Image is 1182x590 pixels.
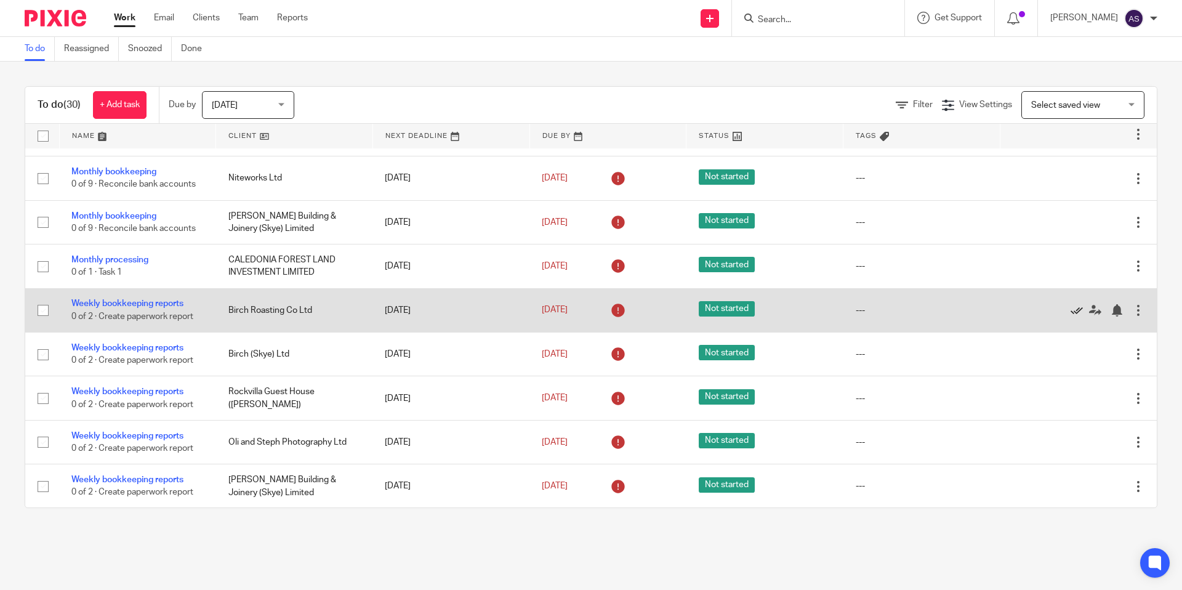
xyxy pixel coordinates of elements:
[699,213,755,228] span: Not started
[372,200,529,244] td: [DATE]
[542,350,568,358] span: [DATE]
[71,312,193,321] span: 0 of 2 · Create paperwork report
[71,212,156,220] a: Monthly bookkeeping
[212,101,238,110] span: [DATE]
[71,168,156,176] a: Monthly bookkeeping
[372,420,529,464] td: [DATE]
[372,464,529,508] td: [DATE]
[542,394,568,403] span: [DATE]
[216,288,373,332] td: Birch Roasting Co Ltd
[38,99,81,111] h1: To do
[542,218,568,227] span: [DATE]
[542,262,568,270] span: [DATE]
[71,475,183,484] a: Weekly bookkeeping reports
[542,306,568,315] span: [DATE]
[856,172,988,184] div: ---
[1031,101,1100,110] span: Select saved view
[216,244,373,288] td: CALEDONIA FOREST LAND INVESTMENT LIMITED
[71,256,148,264] a: Monthly processing
[542,438,568,447] span: [DATE]
[71,180,196,189] span: 0 of 9 · Reconcile bank accounts
[542,482,568,490] span: [DATE]
[93,91,147,119] a: + Add task
[372,333,529,376] td: [DATE]
[699,169,755,185] span: Not started
[71,387,183,396] a: Weekly bookkeeping reports
[193,12,220,24] a: Clients
[856,348,988,360] div: ---
[1071,304,1089,317] a: Mark as done
[372,156,529,200] td: [DATE]
[64,37,119,61] a: Reassigned
[277,12,308,24] a: Reports
[71,299,183,308] a: Weekly bookkeeping reports
[699,477,755,493] span: Not started
[71,224,196,233] span: 0 of 9 · Reconcile bank accounts
[216,156,373,200] td: Niteworks Ltd
[71,356,193,365] span: 0 of 2 · Create paperwork report
[856,216,988,228] div: ---
[238,12,259,24] a: Team
[181,37,211,61] a: Done
[128,37,172,61] a: Snoozed
[25,10,86,26] img: Pixie
[216,333,373,376] td: Birch (Skye) Ltd
[25,37,55,61] a: To do
[71,488,193,497] span: 0 of 2 · Create paperwork report
[216,376,373,420] td: Rockvilla Guest House ([PERSON_NAME])
[216,420,373,464] td: Oli and Steph Photography Ltd
[913,100,933,109] span: Filter
[757,15,867,26] input: Search
[935,14,982,22] span: Get Support
[856,304,988,317] div: ---
[154,12,174,24] a: Email
[71,444,193,453] span: 0 of 2 · Create paperwork report
[1050,12,1118,24] p: [PERSON_NAME]
[699,433,755,448] span: Not started
[542,174,568,182] span: [DATE]
[856,480,988,492] div: ---
[856,260,988,272] div: ---
[216,464,373,508] td: [PERSON_NAME] Building & Joinery (Skye) Limited
[63,100,81,110] span: (30)
[856,132,877,139] span: Tags
[114,12,135,24] a: Work
[856,436,988,448] div: ---
[169,99,196,111] p: Due by
[71,269,122,277] span: 0 of 1 · Task 1
[71,400,193,409] span: 0 of 2 · Create paperwork report
[699,345,755,360] span: Not started
[71,432,183,440] a: Weekly bookkeeping reports
[699,257,755,272] span: Not started
[372,376,529,420] td: [DATE]
[372,288,529,332] td: [DATE]
[1124,9,1144,28] img: svg%3E
[216,200,373,244] td: [PERSON_NAME] Building & Joinery (Skye) Limited
[959,100,1012,109] span: View Settings
[699,389,755,405] span: Not started
[71,344,183,352] a: Weekly bookkeeping reports
[856,392,988,405] div: ---
[372,244,529,288] td: [DATE]
[699,301,755,317] span: Not started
